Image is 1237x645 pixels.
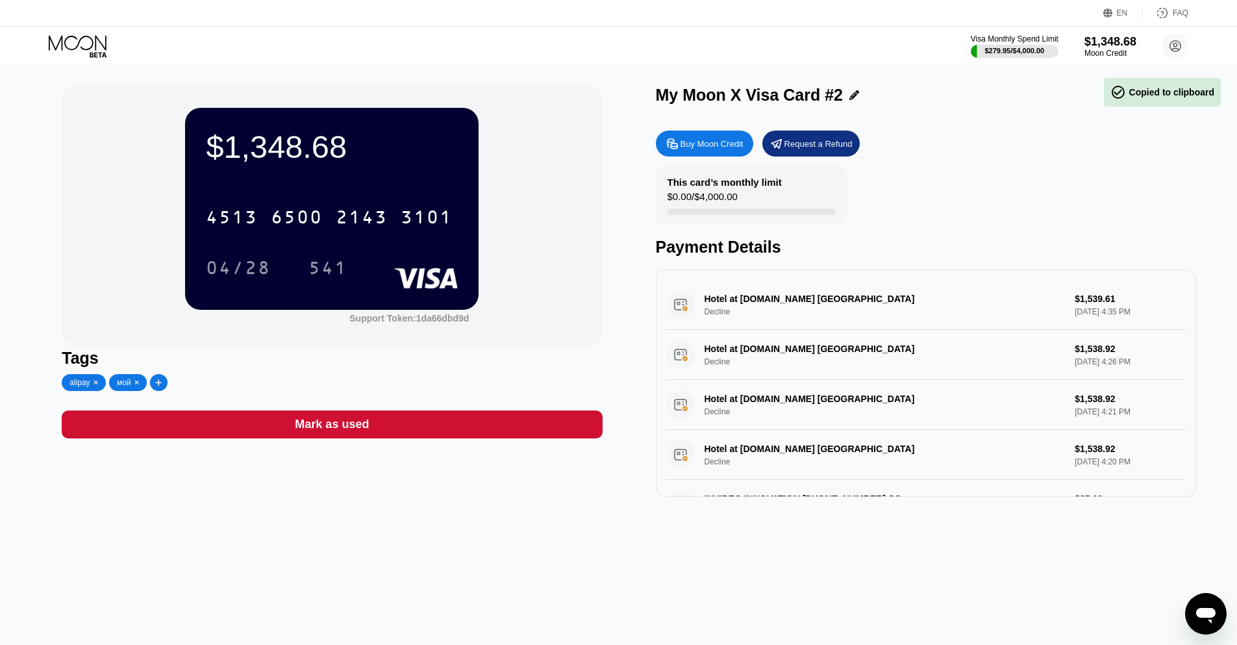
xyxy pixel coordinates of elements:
[271,209,323,229] div: 6500
[198,201,460,233] div: 4513650021433101
[206,129,458,165] div: $1,348.68
[656,86,843,105] div: My Moon X Visa Card #2
[1110,84,1214,100] div: Copied to clipboard
[295,417,369,432] div: Mark as used
[1084,49,1136,58] div: Moon Credit
[336,209,388,229] div: 2143
[1084,35,1136,58] div: $1,348.68Moon Credit
[1173,8,1188,18] div: FAQ
[1110,84,1126,100] span: 
[299,251,357,284] div: 541
[196,251,281,284] div: 04/28
[1084,35,1136,49] div: $1,348.68
[62,349,602,368] div: Tags
[762,131,860,157] div: Request a Refund
[1185,593,1227,635] iframe: Кнопка, открывающая окно обмена сообщениями; идет разговор
[308,259,347,280] div: 541
[668,177,782,188] div: This card’s monthly limit
[62,411,602,438] div: Mark as used
[206,209,258,229] div: 4513
[401,209,453,229] div: 3101
[117,378,131,387] div: мой
[349,313,469,323] div: Support Token: 1da66dbd9d
[681,138,743,149] div: Buy Moon Credit
[984,47,1044,55] div: $279.95 / $4,000.00
[1117,8,1128,18] div: EN
[349,313,469,323] div: Support Token:1da66dbd9d
[668,191,738,209] div: $0.00 / $4,000.00
[206,259,271,280] div: 04/28
[971,34,1058,44] div: Visa Monthly Spend Limit
[656,131,753,157] div: Buy Moon Credit
[69,378,90,387] div: alipay
[971,34,1058,58] div: Visa Monthly Spend Limit$279.95/$4,000.00
[784,138,853,149] div: Request a Refund
[656,238,1196,257] div: Payment Details
[1103,6,1143,19] div: EN
[1143,6,1188,19] div: FAQ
